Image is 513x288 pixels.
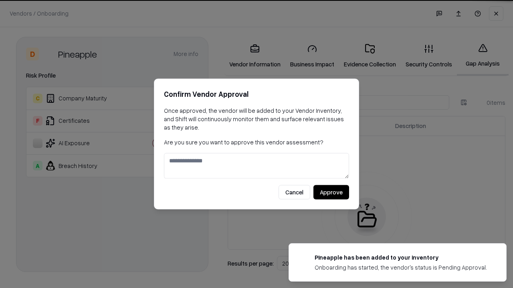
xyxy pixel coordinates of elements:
p: Are you sure you want to approve this vendor assessment? [164,138,349,146]
img: pineappleenergy.com [299,253,308,263]
div: Onboarding has started, the vendor's status is Pending Approval. [315,263,487,272]
h2: Confirm Vendor Approval [164,88,349,100]
button: Approve [313,185,349,200]
div: Pineapple has been added to your inventory [315,253,487,262]
button: Cancel [279,185,310,200]
p: Once approved, the vendor will be added to your Vendor Inventory, and Shift will continuously mon... [164,106,349,132]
